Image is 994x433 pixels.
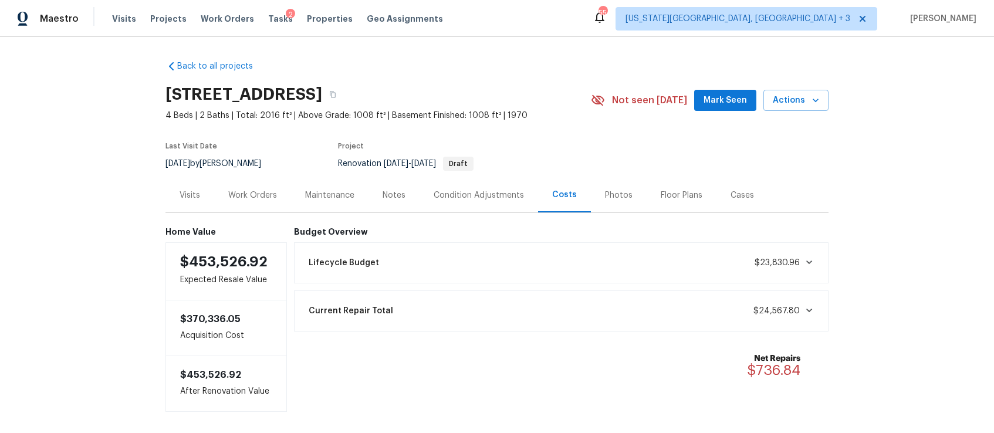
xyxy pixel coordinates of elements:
[307,13,353,25] span: Properties
[165,157,275,171] div: by [PERSON_NAME]
[165,89,322,100] h2: [STREET_ADDRESS]
[384,160,408,168] span: [DATE]
[753,307,800,315] span: $24,567.80
[180,190,200,201] div: Visits
[338,143,364,150] span: Project
[165,60,278,72] a: Back to all projects
[747,363,800,377] span: $736.84
[180,370,241,380] span: $453,526.92
[150,13,187,25] span: Projects
[180,314,241,324] span: $370,336.05
[40,13,79,25] span: Maestro
[294,227,829,236] h6: Budget Overview
[384,160,436,168] span: -
[444,160,472,167] span: Draft
[165,242,287,300] div: Expected Resale Value
[268,15,293,23] span: Tasks
[112,13,136,25] span: Visits
[434,190,524,201] div: Condition Adjustments
[612,94,687,106] span: Not seen [DATE]
[165,356,287,412] div: After Renovation Value
[383,190,405,201] div: Notes
[201,13,254,25] span: Work Orders
[165,110,591,121] span: 4 Beds | 2 Baths | Total: 2016 ft² | Above Grade: 1008 ft² | Basement Finished: 1008 ft² | 1970
[165,300,287,356] div: Acquisition Cost
[180,255,268,269] span: $453,526.92
[165,143,217,150] span: Last Visit Date
[599,7,607,19] div: 55
[338,160,474,168] span: Renovation
[411,160,436,168] span: [DATE]
[626,13,850,25] span: [US_STATE][GEOGRAPHIC_DATA], [GEOGRAPHIC_DATA] + 3
[694,90,756,111] button: Mark Seen
[763,90,829,111] button: Actions
[661,190,702,201] div: Floor Plans
[305,190,354,201] div: Maintenance
[747,353,800,364] b: Net Repairs
[165,160,190,168] span: [DATE]
[309,305,393,317] span: Current Repair Total
[228,190,277,201] div: Work Orders
[755,259,800,267] span: $23,830.96
[367,13,443,25] span: Geo Assignments
[322,84,343,105] button: Copy Address
[309,257,379,269] span: Lifecycle Budget
[605,190,633,201] div: Photos
[905,13,976,25] span: [PERSON_NAME]
[704,93,747,108] span: Mark Seen
[552,189,577,201] div: Costs
[773,93,819,108] span: Actions
[165,227,287,236] h6: Home Value
[731,190,754,201] div: Cases
[286,9,295,21] div: 2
